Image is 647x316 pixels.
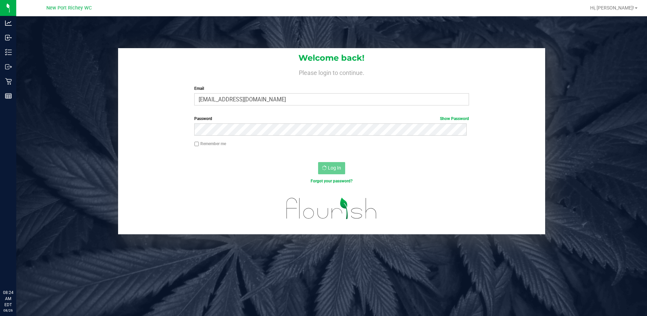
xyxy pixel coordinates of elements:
[3,308,13,313] p: 08/26
[311,179,353,183] a: Forgot your password?
[328,165,341,171] span: Log In
[440,116,469,121] a: Show Password
[118,54,545,62] h1: Welcome back!
[5,93,12,99] inline-svg: Reports
[278,191,385,226] img: flourish_logo.svg
[5,20,12,26] inline-svg: Analytics
[194,142,199,146] input: Remember me
[5,34,12,41] inline-svg: Inbound
[194,141,226,147] label: Remember me
[5,49,12,56] inline-svg: Inventory
[46,5,92,11] span: New Port Richey WC
[5,63,12,70] inline-svg: Outbound
[5,78,12,85] inline-svg: Retail
[118,68,545,76] h4: Please login to continue.
[318,162,345,174] button: Log In
[590,5,634,11] span: Hi, [PERSON_NAME]!
[3,290,13,308] p: 08:24 AM EDT
[194,85,469,92] label: Email
[194,116,212,121] span: Password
